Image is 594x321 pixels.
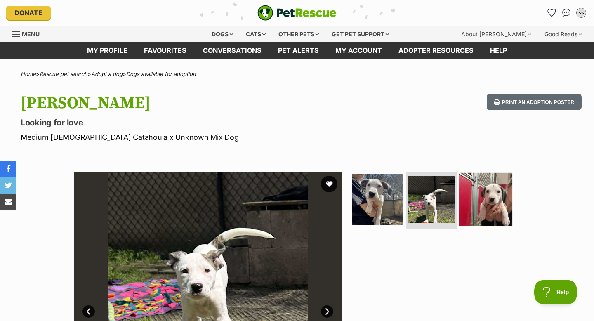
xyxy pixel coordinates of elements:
img: chat-41dd97257d64d25036548639549fe6c8038ab92f7586957e7f3b1b290dea8141.svg [562,9,571,17]
ul: Account quick links [545,6,588,19]
a: Prev [82,305,95,318]
a: Donate [6,6,51,20]
a: Help [482,42,515,59]
button: favourite [321,176,337,192]
h1: [PERSON_NAME] [21,94,362,113]
div: ss [577,9,585,17]
a: Favourites [136,42,195,59]
img: Photo of Valentina [459,172,512,226]
div: Get pet support [326,26,395,42]
a: Rescue pet search [40,71,87,77]
a: conversations [195,42,270,59]
p: Looking for love [21,117,362,128]
a: Next [321,305,333,318]
a: Dogs available for adoption [126,71,196,77]
a: Favourites [545,6,558,19]
a: Home [21,71,36,77]
a: PetRescue [257,5,337,21]
p: Medium [DEMOGRAPHIC_DATA] Catahoula x Unknown Mix Dog [21,132,362,143]
img: Photo of Valentina [352,174,403,225]
button: Print an adoption poster [487,94,582,111]
a: Pet alerts [270,42,327,59]
a: Conversations [560,6,573,19]
div: Other pets [273,26,325,42]
div: Cats [240,26,271,42]
img: Photo of Valentina [408,176,455,223]
div: About [PERSON_NAME] [455,26,537,42]
div: Good Reads [539,26,588,42]
span: Menu [22,31,40,38]
a: Adopter resources [390,42,482,59]
a: My account [327,42,390,59]
iframe: Help Scout Beacon - Open [534,280,577,304]
div: Dogs [206,26,239,42]
button: My account [575,6,588,19]
a: My profile [79,42,136,59]
a: Menu [12,26,45,41]
img: logo-e224e6f780fb5917bec1dbf3a21bbac754714ae5b6737aabdf751b685950b380.svg [257,5,337,21]
a: Adopt a dog [91,71,123,77]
